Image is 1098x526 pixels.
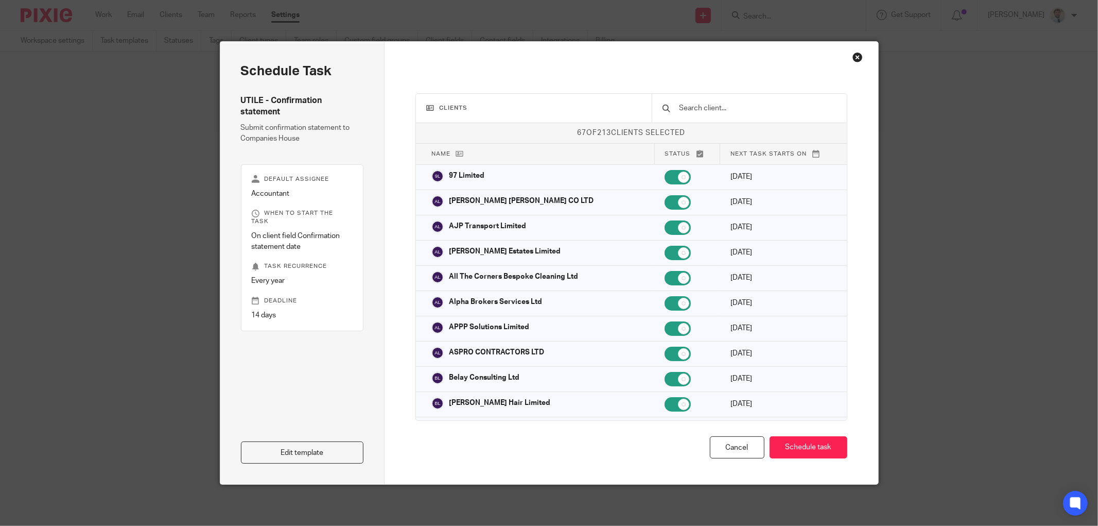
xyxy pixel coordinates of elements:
[431,246,444,258] img: svg%3E
[252,310,353,320] p: 14 days
[730,197,831,207] p: [DATE]
[730,149,831,158] p: Next task starts on
[252,297,353,305] p: Deadline
[431,397,444,410] img: svg%3E
[426,104,641,112] h3: Clients
[730,247,831,258] p: [DATE]
[449,246,561,257] p: [PERSON_NAME] Estates Limited
[449,272,578,282] p: All The Corners Bespoke Cleaning Ltd
[665,149,710,158] p: Status
[449,171,484,181] p: 97 Limited
[241,442,364,464] a: Edit template
[730,348,831,359] p: [DATE]
[730,222,831,232] p: [DATE]
[431,195,444,208] img: svg%3E
[730,323,831,333] p: [DATE]
[597,129,611,137] span: 213
[852,52,863,62] div: Close this dialog window
[431,321,444,334] img: svg%3E
[449,221,526,231] p: AJP Transport Limited
[730,374,831,384] p: [DATE]
[710,436,764,459] div: Cancel
[431,149,644,158] p: Name
[431,296,444,309] img: svg%3E
[241,123,364,144] p: Submit confirmation statement to Companies House
[252,231,353,252] p: On client field Confirmation statement date
[431,271,444,283] img: svg%3E
[577,129,586,137] span: 67
[730,172,831,182] p: [DATE]
[449,372,519,383] p: Belay Consulting Ltd
[449,322,529,332] p: APPP Solutions Limited
[678,103,836,114] input: Search client...
[730,399,831,409] p: [DATE]
[241,62,364,80] h2: Schedule task
[252,209,353,226] p: When to start the task
[730,298,831,308] p: [DATE]
[449,347,544,358] p: ASPRO CONTRACTORS LTD
[449,297,542,307] p: Alpha Brokers Services Ltd
[416,128,847,138] p: of clients selected
[770,436,847,459] button: Schedule task
[431,372,444,384] img: svg%3E
[431,170,444,182] img: svg%3E
[449,196,594,206] p: [PERSON_NAME] [PERSON_NAME] CO LTD
[241,95,364,117] h4: UTILE - Confirmation statement
[252,175,353,183] p: Default assignee
[431,220,444,233] img: svg%3E
[730,273,831,283] p: [DATE]
[449,398,550,408] p: [PERSON_NAME] Hair Limited
[252,189,353,199] p: Accountant
[252,276,353,286] p: Every year
[431,347,444,359] img: svg%3E
[252,262,353,270] p: Task recurrence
